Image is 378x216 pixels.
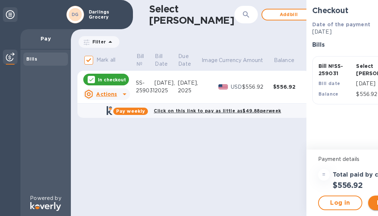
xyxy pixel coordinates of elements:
p: Image [202,57,218,64]
b: Pay weekly [116,108,145,114]
button: Log in [318,196,362,210]
b: Click on this link to pay as little as $49.88 per week [154,108,281,113]
p: Bill № [137,53,144,68]
p: Amount [243,57,263,64]
b: Bill date [318,81,340,86]
b: Balance [318,91,339,97]
p: Balance [274,57,294,64]
p: In checkout [98,77,126,83]
span: Due Date [178,53,201,68]
img: USD [218,84,228,89]
b: Bills [26,56,37,62]
span: Log in [325,198,356,207]
p: Currency [219,57,241,64]
p: Darlings Grocery [89,9,125,20]
div: SS-259031 [136,79,154,94]
p: Pay [26,35,65,42]
div: [DATE], [154,79,178,87]
div: 2025 [178,87,201,94]
u: Actions [96,91,117,97]
p: Filter [89,39,106,45]
h1: Select [PERSON_NAME] [149,3,234,26]
p: Bill № SS-259031 [318,62,354,77]
p: USD [231,83,242,91]
button: Addbill [261,9,316,20]
div: 2025 [154,87,178,94]
div: [DATE], [178,79,201,87]
b: Date of the payment [312,22,370,27]
div: $556.92 [242,83,273,91]
span: Bill Date [155,53,177,68]
p: Due Date [178,53,191,68]
p: Mark all [96,56,115,64]
div: $556.92 [273,83,304,90]
p: Powered by [30,194,61,202]
span: Add bill [268,10,310,19]
img: Logo [30,202,61,211]
span: Amount [243,57,273,64]
span: Bill № [137,53,154,68]
h2: $556.92 [333,181,363,190]
div: = [318,169,330,181]
span: Balance [274,57,304,64]
p: Bill Date [155,53,168,68]
b: DG [72,12,79,17]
